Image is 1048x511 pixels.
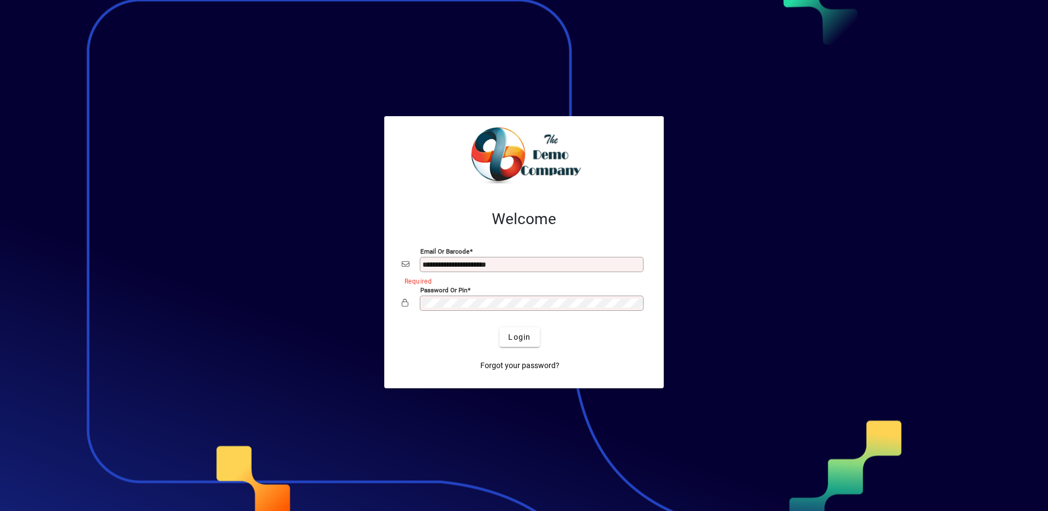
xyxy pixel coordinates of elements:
[420,248,469,255] mat-label: Email or Barcode
[476,356,564,375] a: Forgot your password?
[404,275,638,286] mat-error: Required
[499,327,539,347] button: Login
[508,332,531,343] span: Login
[402,210,646,229] h2: Welcome
[420,286,467,294] mat-label: Password or Pin
[480,360,559,371] span: Forgot your password?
